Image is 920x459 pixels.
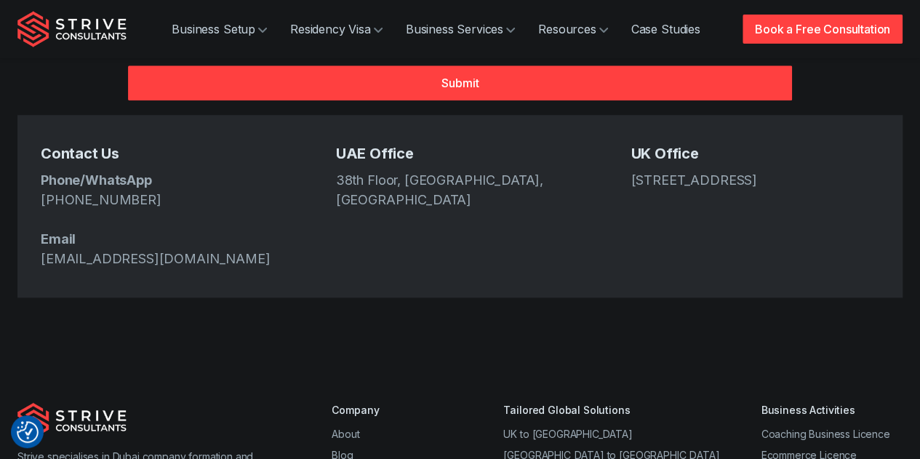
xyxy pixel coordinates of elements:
a: [PHONE_NUMBER] [41,192,161,207]
a: Business Setup [160,15,279,44]
a: Case Studies [620,15,712,44]
strong: Phone/WhatsApp [41,172,152,188]
a: [EMAIL_ADDRESS][DOMAIN_NAME] [41,251,271,266]
div: Business Activities [761,402,903,418]
h5: UAE Office [336,144,585,164]
a: Coaching Business Licence [761,428,889,440]
address: 38th Floor, [GEOGRAPHIC_DATA], [GEOGRAPHIC_DATA] [336,170,585,209]
strong: Email [41,231,76,247]
a: Book a Free Consultation [743,15,903,44]
a: Residency Visa [279,15,394,44]
img: Strive Consultants [17,11,127,47]
button: Consent Preferences [17,421,39,443]
a: About [332,428,359,440]
div: Tailored Global Solutions [503,402,719,418]
img: Revisit consent button [17,421,39,443]
div: Company [332,402,462,418]
h5: UK Office [631,144,879,164]
h5: Contact Us [41,144,289,164]
a: Resources [527,15,620,44]
address: [STREET_ADDRESS] [631,170,879,190]
a: Business Services [394,15,527,44]
a: UK to [GEOGRAPHIC_DATA] [503,428,632,440]
button: Submit [128,65,792,100]
img: Strive Consultants [17,402,127,439]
